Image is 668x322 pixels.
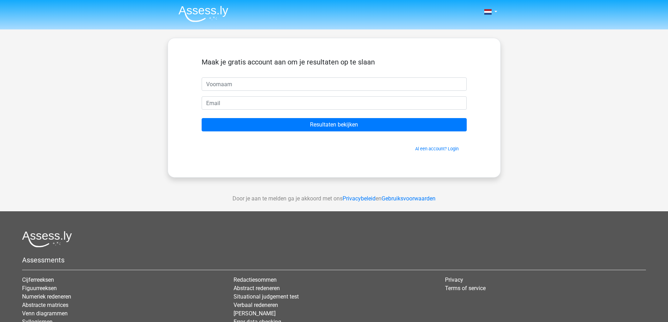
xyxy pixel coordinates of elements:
a: Cijferreeksen [22,276,54,283]
input: Email [202,96,467,110]
a: Privacy [445,276,463,283]
img: Assessly logo [22,231,72,247]
a: Numeriek redeneren [22,293,71,300]
a: Situational judgement test [234,293,299,300]
a: Redactiesommen [234,276,277,283]
h5: Maak je gratis account aan om je resultaten op te slaan [202,58,467,66]
a: Al een account? Login [415,146,459,151]
a: Terms of service [445,285,486,292]
a: Figuurreeksen [22,285,57,292]
a: Verbaal redeneren [234,302,278,308]
input: Resultaten bekijken [202,118,467,131]
a: [PERSON_NAME] [234,310,276,317]
a: Abstracte matrices [22,302,68,308]
input: Voornaam [202,77,467,91]
a: Abstract redeneren [234,285,280,292]
a: Gebruiksvoorwaarden [382,195,436,202]
a: Venn diagrammen [22,310,68,317]
a: Privacybeleid [343,195,376,202]
img: Assessly [178,6,228,22]
h5: Assessments [22,256,646,264]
